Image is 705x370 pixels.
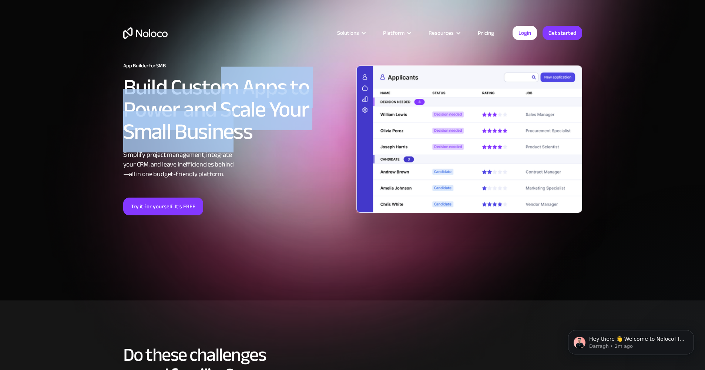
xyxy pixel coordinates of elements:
a: Login [513,26,537,40]
a: Pricing [469,28,503,38]
a: Try it for yourself. It’s FREE [123,198,203,215]
div: Resources [429,28,454,38]
div: Simplify project management, integrate your CRM, and leave inefficiencies behind —all in one budg... [123,150,349,179]
a: Get started [543,26,582,40]
div: Solutions [337,28,359,38]
a: home [123,27,168,39]
div: Platform [374,28,419,38]
h2: Build Custom Apps to Power and Scale Your Small Business [123,76,349,143]
div: Resources [419,28,469,38]
div: Solutions [328,28,374,38]
iframe: Intercom notifications message [557,314,705,366]
div: Platform [383,28,404,38]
